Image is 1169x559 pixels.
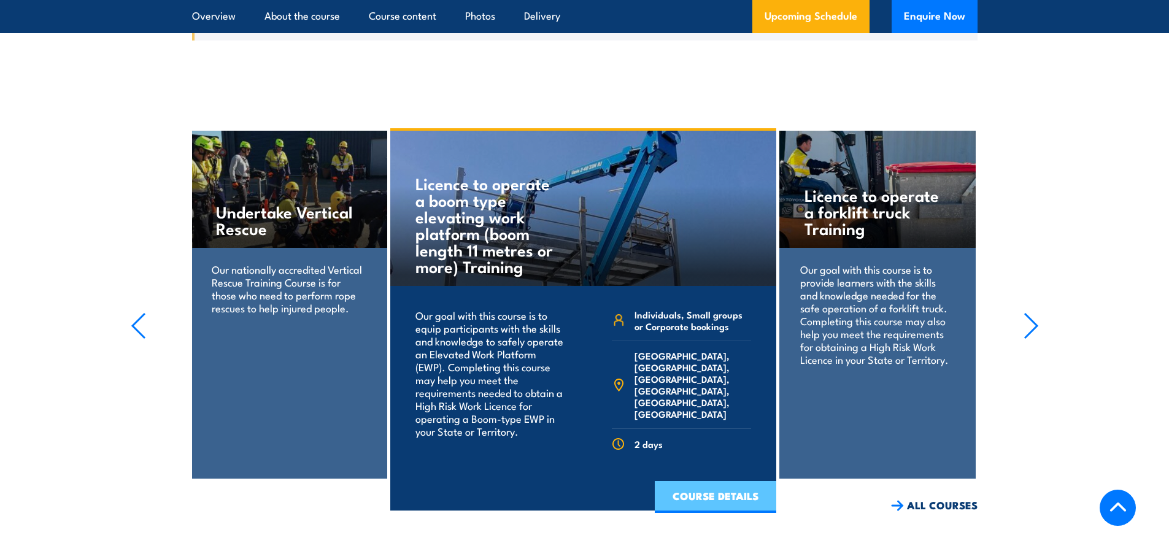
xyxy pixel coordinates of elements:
[891,498,978,512] a: ALL COURSES
[804,187,950,236] h4: Licence to operate a forklift truck Training
[655,481,776,513] a: COURSE DETAILS
[415,175,560,274] h4: Licence to operate a boom type elevating work platform (boom length 11 metres or more) Training
[216,203,361,236] h4: Undertake Vertical Rescue
[635,438,663,450] span: 2 days
[415,309,567,438] p: Our goal with this course is to equip participants with the skills and knowledge to safely operat...
[800,263,954,366] p: Our goal with this course is to provide learners with the skills and knowledge needed for the saf...
[635,350,751,420] span: [GEOGRAPHIC_DATA], [GEOGRAPHIC_DATA], [GEOGRAPHIC_DATA], [GEOGRAPHIC_DATA], [GEOGRAPHIC_DATA], [G...
[635,309,751,332] span: Individuals, Small groups or Corporate bookings
[212,263,366,314] p: Our nationally accredited Vertical Rescue Training Course is for those who need to perform rope r...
